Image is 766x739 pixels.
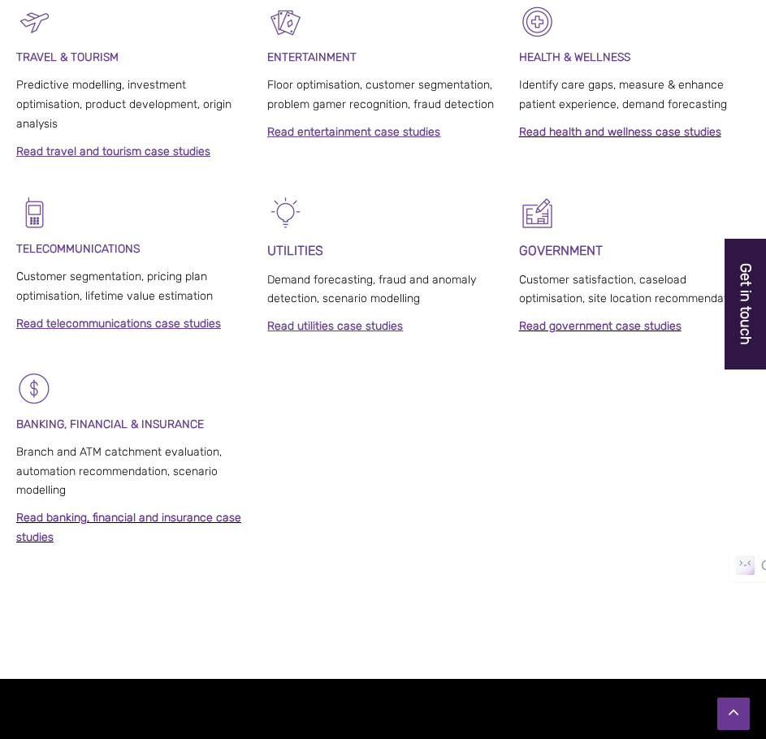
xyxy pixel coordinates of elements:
[519,50,630,64] strong: HEALTH & WELLNESS
[16,195,53,231] img: Telecomms
[267,243,323,258] span: UTILITIES
[16,270,213,303] span: Customer segmentation, pricing plan optimisation, lifetime value estimation
[16,50,119,64] span: TRAVEL & TOURISM
[16,3,53,40] img: Travel & Tourism
[16,511,241,544] a: Read banking, financial and insurance case studies
[267,125,440,139] a: Read entertainment case studies
[519,125,721,139] a: Read health and wellness case studies
[267,78,494,111] span: Floor optimisation, customer segmentation, problem gamer recognition, fraud detection
[16,370,53,407] img: Banking & Financial
[267,50,357,64] span: ENTERTAINMENT
[16,445,222,498] span: Branch and ATM catchment evaluation, automation recommendation, scenario modelling
[519,78,727,111] span: Identify care gaps, measure & enhance patient experience, demand forecasting
[267,195,304,231] img: Energy
[267,319,403,333] a: Read utilities case studies
[519,243,603,258] strong: GOVERNMENT
[267,3,304,40] img: Entertainment
[267,273,476,306] span: Demand forecasting, fraud and anomaly detection, scenario modelling
[16,417,204,431] span: BANKING, FINANCIAL & INSURANCE
[519,319,682,333] a: Read government case studies
[519,273,749,306] span: Customer satisfaction, caseload optimisation, site location recommendations
[16,242,140,256] span: TELECOMMUNICATIONS
[16,145,210,158] a: Read travel and tourism case studies
[519,3,556,40] img: Healthcare
[725,239,766,369] a: Get in touch
[519,195,556,231] img: Government
[16,317,221,331] a: Read telecommunications case studies
[16,78,232,131] span: Predictive modelling, investment optimisation, product development, origin analysis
